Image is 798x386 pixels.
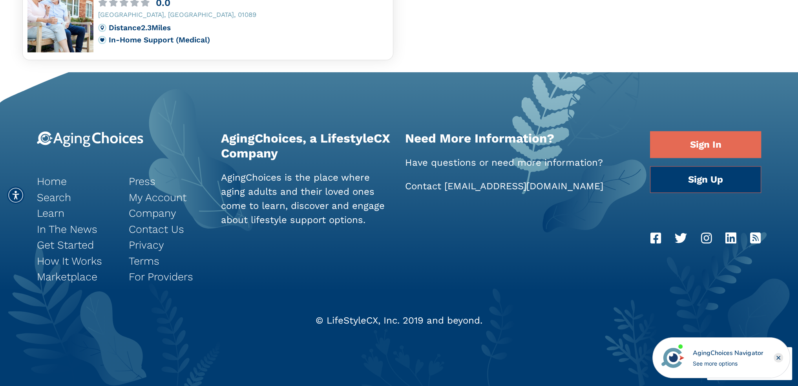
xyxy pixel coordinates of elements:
[693,348,763,358] div: AgingChoices Navigator
[129,269,209,285] a: For Providers
[129,221,209,238] a: Contact Us
[37,190,117,206] a: Search
[129,174,209,190] a: Press
[650,229,661,248] a: Facebook
[129,237,209,253] a: Privacy
[37,253,117,269] a: How It Works
[109,36,388,44] div: In-Home Support (Medical)
[405,179,639,193] p: Contact
[405,131,639,146] h2: Need More Information?
[221,131,393,161] h2: AgingChoices, a LifestyleCX Company
[659,344,686,371] img: avatar
[650,166,761,193] a: Sign Up
[129,205,209,221] a: Company
[37,237,117,253] a: Get Started
[98,11,388,18] div: [GEOGRAPHIC_DATA], [GEOGRAPHIC_DATA], 01089
[405,155,639,170] p: Have questions or need more information?
[37,174,117,190] a: Home
[98,36,107,44] img: primary.svg
[109,24,388,32] div: Distance 2.3 Miles
[725,229,736,248] a: LinkedIn
[31,313,767,327] div: © LifeStyleCX, Inc. 2019 and beyond.
[750,229,761,248] a: RSS Feed
[701,229,712,248] a: Instagram
[675,229,687,248] a: Twitter
[650,131,761,158] a: Sign In
[693,359,763,368] div: See more options
[37,269,117,285] a: Marketplace
[774,353,783,362] div: Close
[444,181,603,192] a: [EMAIL_ADDRESS][DOMAIN_NAME]
[221,170,393,227] p: AgingChoices is the place where aging adults and their loved ones come to learn, discover and eng...
[98,24,107,32] img: distance.svg
[37,205,117,221] a: Learn
[7,187,24,204] div: Accessibility Menu
[129,253,209,269] a: Terms
[37,131,144,147] img: 9-logo.svg
[37,221,117,238] a: In The News
[129,190,209,206] a: My Account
